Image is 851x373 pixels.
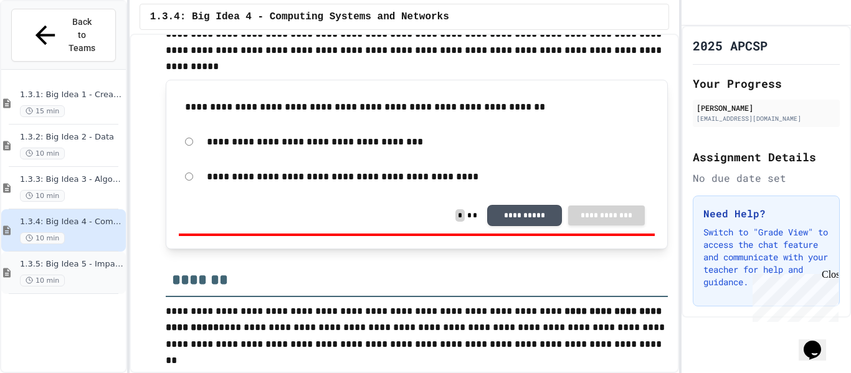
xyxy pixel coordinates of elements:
[67,16,97,55] span: Back to Teams
[11,9,116,62] button: Back to Teams
[20,105,65,117] span: 15 min
[5,5,86,79] div: Chat with us now!Close
[696,102,836,113] div: [PERSON_NAME]
[20,232,65,244] span: 10 min
[693,75,840,92] h2: Your Progress
[693,148,840,166] h2: Assignment Details
[703,226,829,288] p: Switch to "Grade View" to access the chat feature and communicate with your teacher for help and ...
[20,259,123,270] span: 1.3.5: Big Idea 5 - Impact of Computing
[20,275,65,286] span: 10 min
[20,90,123,100] span: 1.3.1: Big Idea 1 - Creative Development
[693,171,840,186] div: No due date set
[748,269,839,322] iframe: chat widget
[693,37,768,54] h1: 2025 APCSP
[20,190,65,202] span: 10 min
[696,114,836,123] div: [EMAIL_ADDRESS][DOMAIN_NAME]
[20,148,65,159] span: 10 min
[703,206,829,221] h3: Need Help?
[20,132,123,143] span: 1.3.2: Big Idea 2 - Data
[150,9,449,24] span: 1.3.4: Big Idea 4 - Computing Systems and Networks
[20,217,123,227] span: 1.3.4: Big Idea 4 - Computing Systems and Networks
[20,174,123,185] span: 1.3.3: Big Idea 3 - Algorithms and Programming
[799,323,839,361] iframe: chat widget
